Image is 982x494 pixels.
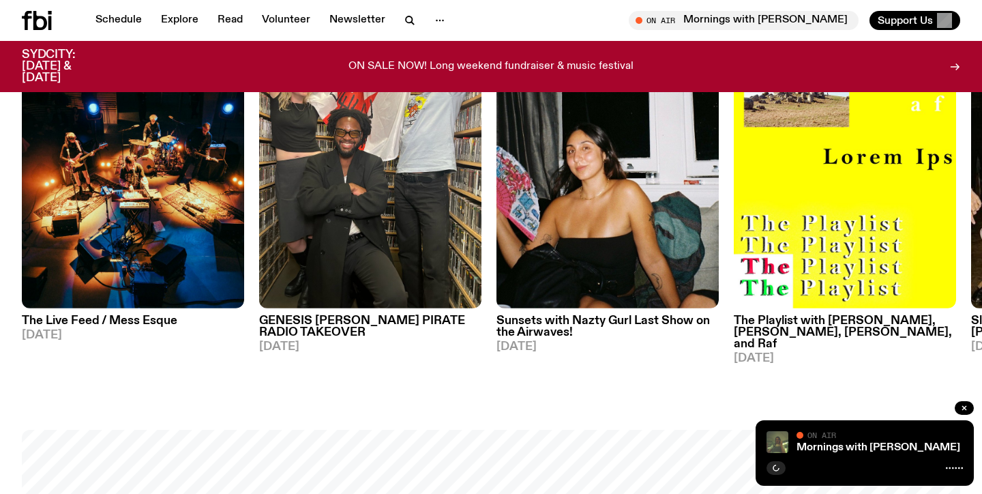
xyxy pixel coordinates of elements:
span: Support Us [878,14,933,27]
h3: GENESIS [PERSON_NAME] PIRATE RADIO TAKEOVER [259,315,481,338]
a: Sunsets with Nazty Gurl Last Show on the Airwaves![DATE] [496,308,719,353]
h3: The Playlist with [PERSON_NAME], [PERSON_NAME], [PERSON_NAME], and Raf [734,315,956,350]
a: Schedule [87,11,150,30]
span: [DATE] [259,341,481,353]
a: The Playlist with [PERSON_NAME], [PERSON_NAME], [PERSON_NAME], and Raf[DATE] [734,308,956,364]
a: Read [209,11,251,30]
button: On AirMornings with [PERSON_NAME] [629,11,859,30]
a: Newsletter [321,11,393,30]
button: Support Us [869,11,960,30]
img: Jim Kretschmer in a really cute outfit with cute braids, standing on a train holding up a peace s... [767,431,788,453]
a: The Live Feed / Mess Esque[DATE] [22,308,244,341]
a: Explore [153,11,207,30]
span: [DATE] [496,341,719,353]
h3: SYDCITY: [DATE] & [DATE] [22,49,109,84]
span: [DATE] [734,353,956,364]
a: GENESIS [PERSON_NAME] PIRATE RADIO TAKEOVER[DATE] [259,308,481,353]
a: Mornings with [PERSON_NAME] [797,442,960,453]
p: ON SALE NOW! Long weekend fundraiser & music festival [348,61,634,73]
span: On Air [807,431,836,439]
span: [DATE] [22,330,244,341]
h3: Sunsets with Nazty Gurl Last Show on the Airwaves! [496,315,719,338]
h3: The Live Feed / Mess Esque [22,315,244,327]
a: Volunteer [254,11,318,30]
